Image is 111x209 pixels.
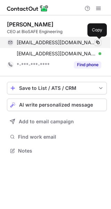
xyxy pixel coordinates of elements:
[74,61,101,68] button: Reveal Button
[7,21,53,28] div: [PERSON_NAME]
[7,146,107,156] button: Notes
[7,132,107,142] button: Find work email
[17,51,96,57] span: [EMAIL_ADDRESS][DOMAIN_NAME]
[7,29,107,35] div: CEO at BioSAFE Engineering
[19,85,95,91] div: Save to List / ATS / CRM
[7,4,49,13] img: ContactOut v5.3.10
[7,82,107,94] button: save-profile-one-click
[7,115,107,128] button: Add to email campaign
[19,102,93,108] span: AI write personalized message
[7,99,107,111] button: AI write personalized message
[18,134,104,140] span: Find work email
[19,119,74,124] span: Add to email campaign
[17,39,96,46] span: [EMAIL_ADDRESS][DOMAIN_NAME]
[18,148,104,154] span: Notes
